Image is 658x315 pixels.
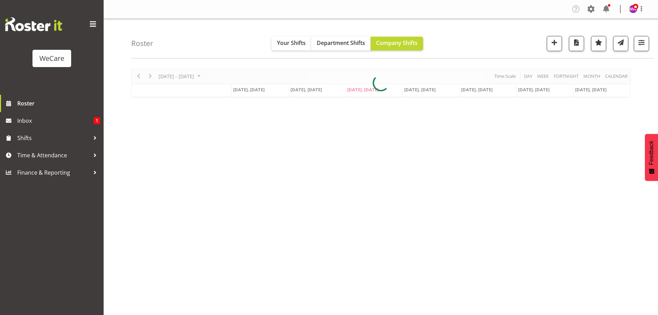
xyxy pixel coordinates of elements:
[591,36,606,51] button: Highlight an important date within the roster.
[39,53,64,64] div: WeCare
[17,98,100,109] span: Roster
[94,117,100,124] span: 1
[271,37,311,50] button: Your Shifts
[5,17,62,31] img: Rosterit website logo
[131,39,153,47] h4: Roster
[629,5,637,13] img: management-we-care10447.jpg
[547,36,562,51] button: Add a new shift
[317,39,365,47] span: Department Shifts
[17,167,90,178] span: Finance & Reporting
[376,39,418,47] span: Company Shifts
[645,134,658,181] button: Feedback - Show survey
[569,36,584,51] button: Download a PDF of the roster according to the set date range.
[17,133,90,143] span: Shifts
[648,141,655,165] span: Feedback
[613,36,628,51] button: Send a list of all shifts for the selected filtered period to all rostered employees.
[634,36,649,51] button: Filter Shifts
[311,37,371,50] button: Department Shifts
[277,39,306,47] span: Your Shifts
[17,115,94,126] span: Inbox
[371,37,423,50] button: Company Shifts
[17,150,90,160] span: Time & Attendance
